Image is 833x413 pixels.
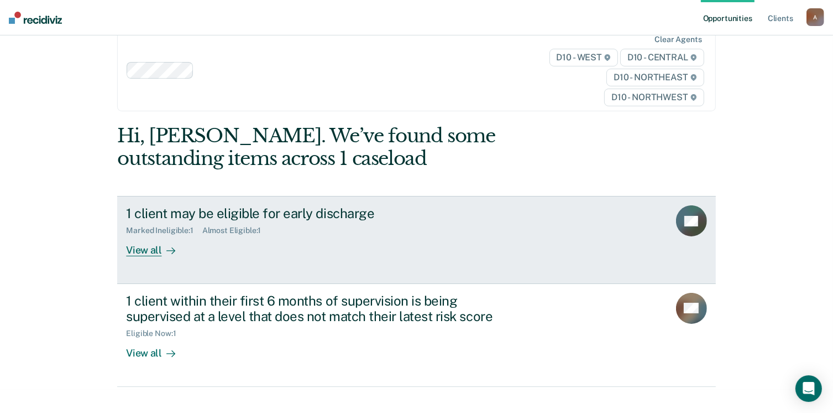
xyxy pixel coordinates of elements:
[126,338,188,360] div: View all
[126,293,514,325] div: 1 client within their first 6 months of supervision is being supervised at a level that does not ...
[549,49,618,66] span: D10 - WEST
[126,205,514,221] div: 1 client may be eligible for early discharge
[117,284,715,387] a: 1 client within their first 6 months of supervision is being supervised at a level that does not ...
[620,49,704,66] span: D10 - CENTRAL
[117,125,596,170] div: Hi, [PERSON_NAME]. We’ve found some outstanding items across 1 caseload
[9,12,62,24] img: Recidiviz
[126,235,188,257] div: View all
[117,196,715,283] a: 1 client may be eligible for early dischargeMarked Ineligible:1Almost Eligible:1View all
[606,69,704,86] span: D10 - NORTHEAST
[604,89,704,106] span: D10 - NORTHWEST
[202,226,270,235] div: Almost Eligible : 1
[806,8,824,26] button: A
[126,226,202,235] div: Marked Ineligible : 1
[654,35,701,44] div: Clear agents
[795,375,822,402] div: Open Intercom Messenger
[126,329,185,338] div: Eligible Now : 1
